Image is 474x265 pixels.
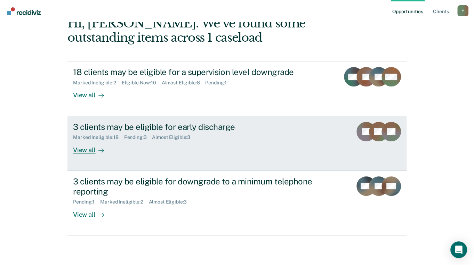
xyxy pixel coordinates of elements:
[7,7,41,15] img: Recidiviz
[73,199,100,205] div: Pending : 1
[73,122,317,132] div: 3 clients may be eligible for early discharge
[73,67,317,77] div: 18 clients may be eligible for a supervision level downgrade
[450,241,467,258] div: Open Intercom Messenger
[67,61,406,116] a: 18 clients may be eligible for a supervision level downgradeMarked Ineligible:2Eligible Now:10Alm...
[149,199,193,205] div: Almost Eligible : 3
[73,80,121,86] div: Marked Ineligible : 2
[205,80,232,86] div: Pending : 1
[124,134,152,140] div: Pending : 3
[457,5,468,16] div: Y
[457,5,468,16] button: Profile dropdown button
[67,171,406,235] a: 3 clients may be eligible for downgrade to a minimum telephone reportingPending:1Marked Ineligibl...
[73,176,317,197] div: 3 clients may be eligible for downgrade to a minimum telephone reporting
[122,80,162,86] div: Eligible Now : 10
[67,116,406,171] a: 3 clients may be eligible for early dischargeMarked Ineligible:18Pending:3Almost Eligible:3View all
[162,80,206,86] div: Almost Eligible : 8
[73,134,124,140] div: Marked Ineligible : 18
[73,205,112,218] div: View all
[67,16,338,45] div: Hi, [PERSON_NAME]. We’ve found some outstanding items across 1 caseload
[73,86,112,99] div: View all
[152,134,196,140] div: Almost Eligible : 3
[100,199,148,205] div: Marked Ineligible : 2
[73,140,112,154] div: View all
